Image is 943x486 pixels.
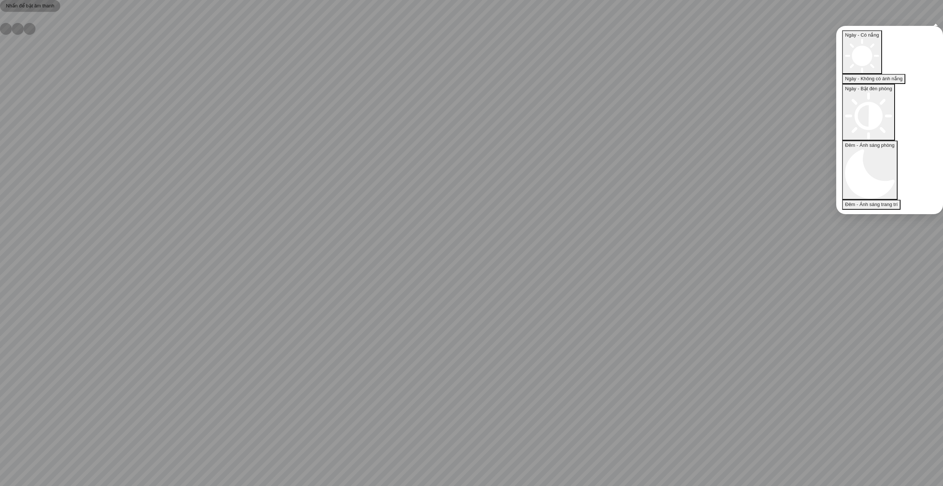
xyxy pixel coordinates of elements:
[845,32,879,38] span: Ngày - Có nắng
[845,76,902,81] span: Ngày - Không có ánh nắng
[842,141,898,200] button: Đêm - Ánh sáng phòng
[845,39,879,73] img: logo
[842,200,901,209] button: Đêm - Ánh sáng trang trí
[845,92,892,139] img: logo
[845,202,898,207] span: Đêm - Ánh sáng trang trí
[842,74,905,84] button: Ngày - Không có ánh nắng
[6,2,54,10] span: Nhấn để bật âm thanh
[845,86,892,91] span: Ngày - Bật đèn phòng
[842,30,882,74] button: Ngày - Có nắng
[842,84,895,141] button: Ngày - Bật đèn phòng
[845,142,895,148] span: Đêm - Ánh sáng phòng
[845,149,895,199] img: logo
